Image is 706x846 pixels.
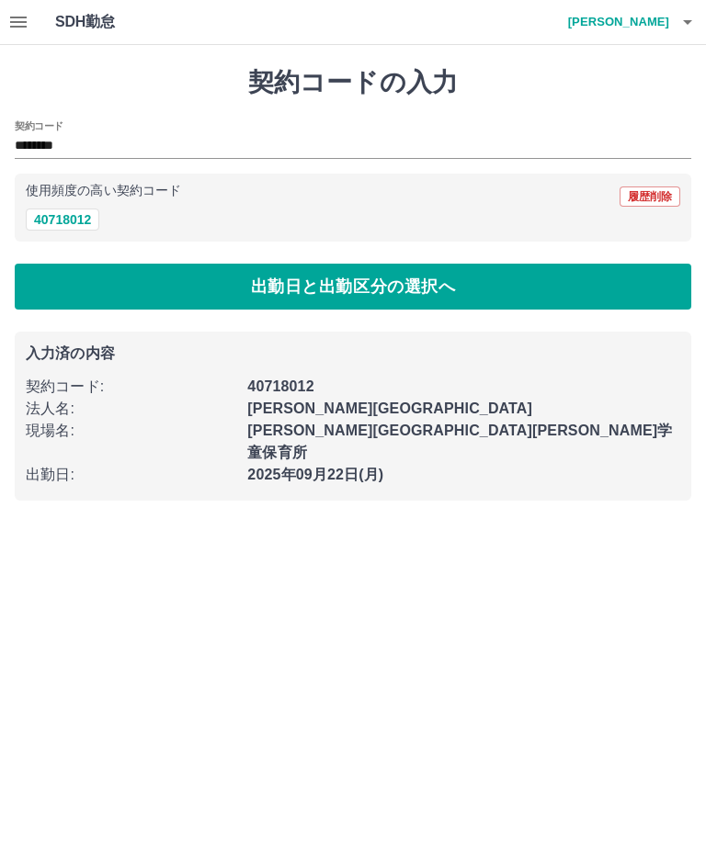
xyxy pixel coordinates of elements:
[26,209,99,231] button: 40718012
[26,398,236,420] p: 法人名 :
[26,185,181,197] p: 使用頻度の高い契約コード
[247,423,672,460] b: [PERSON_NAME][GEOGRAPHIC_DATA][PERSON_NAME]学童保育所
[26,376,236,398] p: 契約コード :
[15,118,63,133] h2: 契約コード
[247,378,313,394] b: 40718012
[15,67,691,98] h1: 契約コードの入力
[15,264,691,310] button: 出勤日と出勤区分の選択へ
[247,400,532,416] b: [PERSON_NAME][GEOGRAPHIC_DATA]
[620,186,680,207] button: 履歴削除
[26,420,236,442] p: 現場名 :
[26,346,680,361] p: 入力済の内容
[247,467,383,482] b: 2025年09月22日(月)
[26,464,236,486] p: 出勤日 :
